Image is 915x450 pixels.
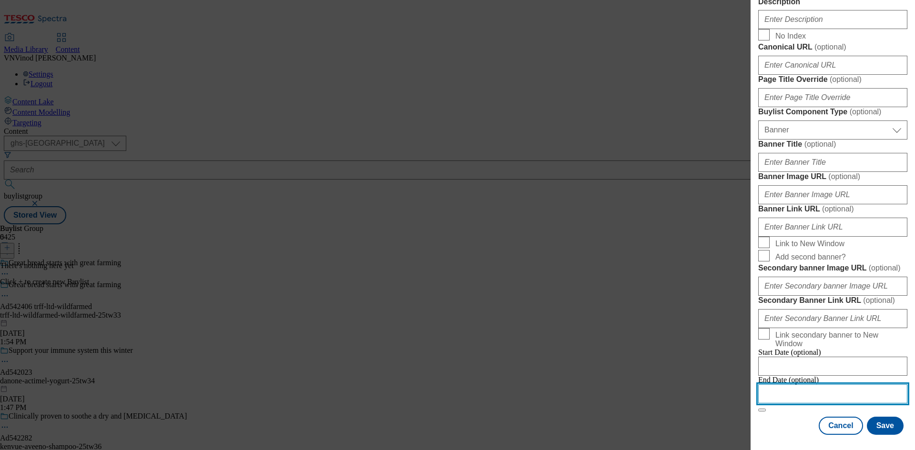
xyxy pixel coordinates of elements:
[758,42,907,52] label: Canonical URL
[758,263,907,273] label: Secondary banner Image URL
[758,348,821,356] span: Start Date (optional)
[775,253,846,261] span: Add second banner?
[758,140,907,149] label: Banner Title
[850,108,882,116] span: ( optional )
[819,417,863,435] button: Cancel
[758,357,907,376] input: Enter Date
[758,218,907,237] input: Enter Banner Link URL
[863,296,895,304] span: ( optional )
[775,240,844,248] span: Link to New Window
[822,205,854,213] span: ( optional )
[758,56,907,75] input: Enter Canonical URL
[775,331,904,348] span: Link secondary banner to New Window
[758,376,819,384] span: End Date (optional)
[758,107,907,117] label: Buylist Component Type
[758,277,907,296] input: Enter Secondary banner Image URL
[758,153,907,172] input: Enter Banner Title
[758,384,907,403] input: Enter Date
[758,309,907,328] input: Enter Secondary Banner Link URL
[804,140,836,148] span: ( optional )
[814,43,846,51] span: ( optional )
[758,185,907,204] input: Enter Banner Image URL
[758,75,907,84] label: Page Title Override
[758,172,907,181] label: Banner Image URL
[869,264,901,272] span: ( optional )
[775,32,806,40] span: No Index
[758,10,907,29] input: Enter Description
[830,75,862,83] span: ( optional )
[758,296,907,305] label: Secondary Banner Link URL
[758,88,907,107] input: Enter Page Title Override
[828,172,860,180] span: ( optional )
[758,204,907,214] label: Banner Link URL
[867,417,904,435] button: Save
